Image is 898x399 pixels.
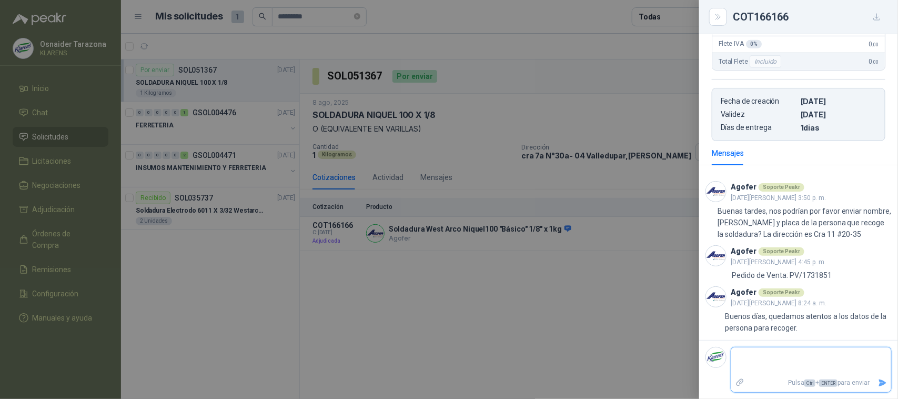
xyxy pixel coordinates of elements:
span: ,00 [872,42,879,47]
p: Buenos días, quedamos atentos a los datos de la persona para recoger. [725,311,892,334]
span: 0 [869,58,879,65]
p: Buenas tardes, nos podrían por favor enviar nombre, [PERSON_NAME] y placa de la persona que recog... [718,205,892,240]
button: Close [712,11,724,23]
h3: Agofer [731,290,756,295]
p: [DATE] [801,110,876,119]
img: Company Logo [706,246,726,266]
span: ENTER [819,380,838,387]
div: Mensajes [712,147,744,159]
img: Company Logo [706,287,726,307]
span: [DATE][PERSON_NAME] 4:45 p. m. [731,258,826,266]
span: [DATE][PERSON_NAME] 8:24 a. m. [731,300,826,307]
h3: Agofer [731,184,756,190]
p: Pedido de Venta: PV/1731851 [732,270,832,281]
img: Company Logo [706,347,726,367]
p: Pulsa + para enviar [749,374,874,392]
h3: Agofer [731,248,756,254]
p: Días de entrega [721,123,796,132]
p: Fecha de creación [721,97,796,106]
p: [DATE] [801,97,876,106]
span: [DATE][PERSON_NAME] 3:50 p. m. [731,194,826,202]
button: Enviar [874,374,891,392]
div: Soporte Peakr [759,247,804,256]
div: Soporte Peakr [759,288,804,297]
div: Soporte Peakr [759,183,804,192]
img: Company Logo [706,182,726,202]
label: Adjuntar archivos [731,374,749,392]
div: 0 % [746,40,762,48]
p: 1 dias [801,123,876,132]
div: COT166166 [733,8,885,25]
span: Total Flete [719,55,783,68]
span: Flete IVA [719,40,762,48]
span: 0 [869,41,879,48]
span: Ctrl [804,380,815,387]
div: Incluido [750,55,781,68]
span: ,00 [872,59,879,65]
p: Validez [721,110,796,119]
